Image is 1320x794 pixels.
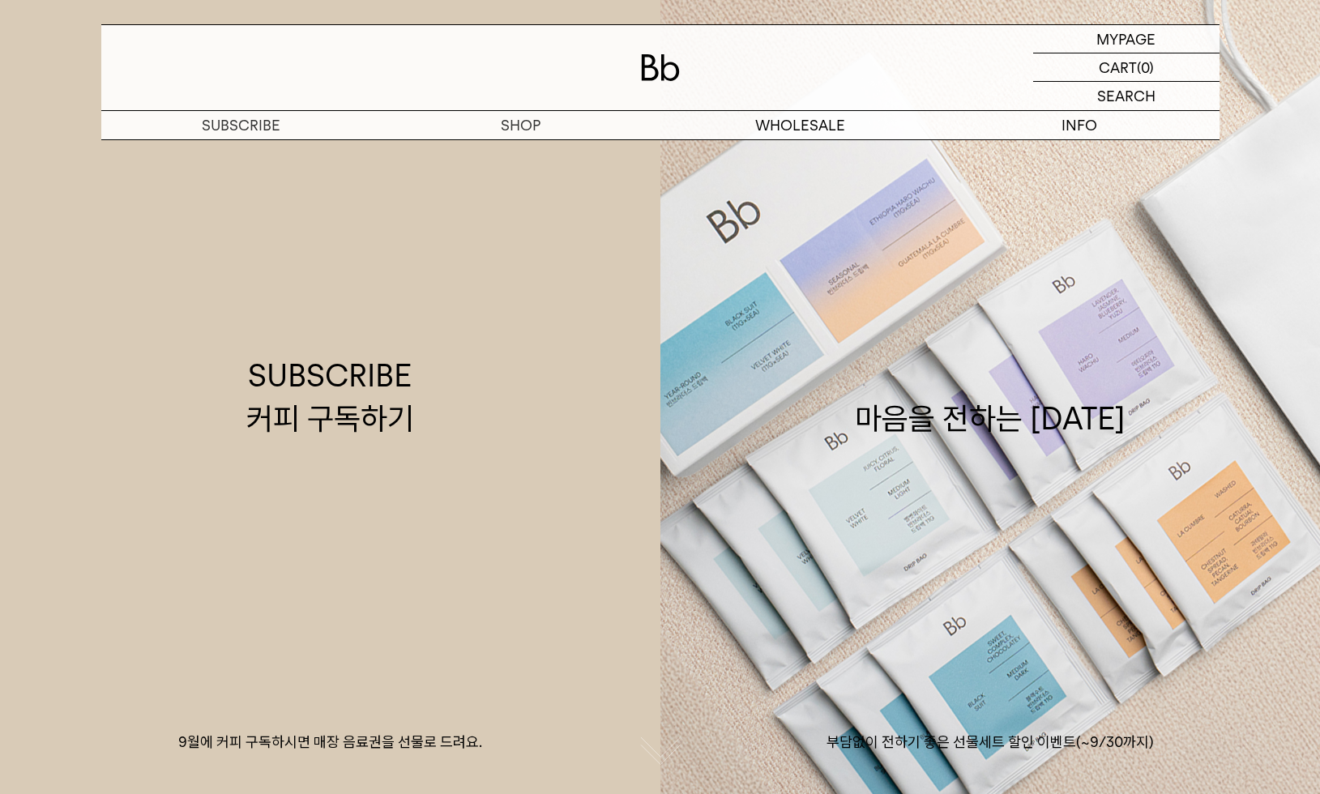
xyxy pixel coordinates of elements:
p: INFO [940,111,1220,139]
a: MYPAGE [1033,25,1220,53]
img: 로고 [641,54,680,81]
p: (0) [1137,53,1154,81]
p: CART [1099,53,1137,81]
a: SHOP [381,111,660,139]
p: MYPAGE [1096,25,1156,53]
p: SEARCH [1097,82,1156,110]
div: 마음을 전하는 [DATE] [855,354,1126,440]
p: WHOLESALE [660,111,940,139]
a: SUBSCRIBE [101,111,381,139]
div: SUBSCRIBE 커피 구독하기 [246,354,414,440]
a: CART (0) [1033,53,1220,82]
